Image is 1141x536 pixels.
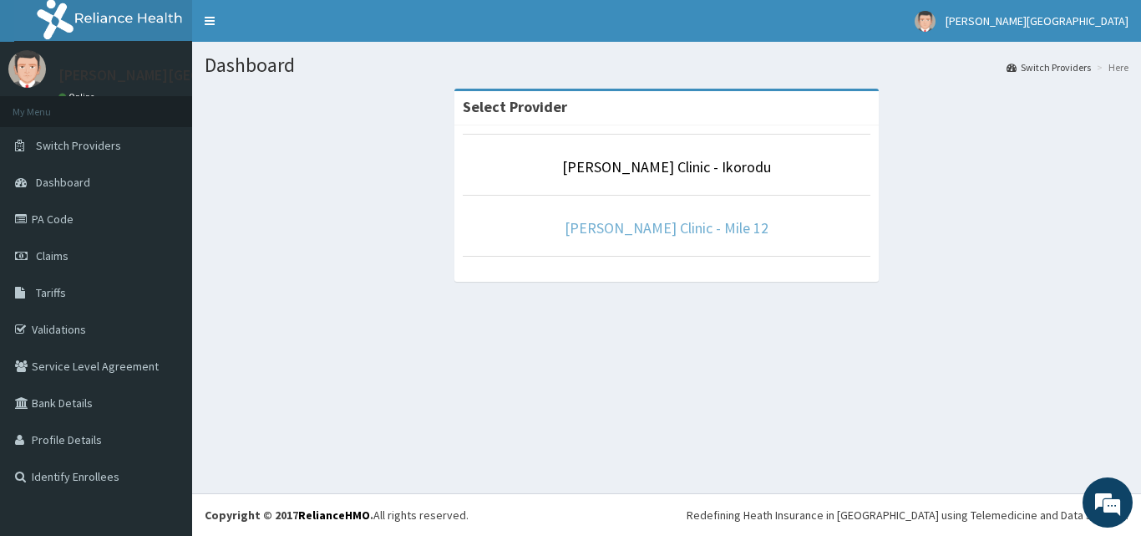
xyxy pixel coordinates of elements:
li: Here [1093,60,1128,74]
span: Claims [36,248,68,263]
h1: Dashboard [205,54,1128,76]
span: [PERSON_NAME][GEOGRAPHIC_DATA] [946,13,1128,28]
a: [PERSON_NAME] Clinic - Mile 12 [565,218,768,237]
strong: Copyright © 2017 . [205,508,373,523]
div: Redefining Heath Insurance in [GEOGRAPHIC_DATA] using Telemedicine and Data Science! [687,507,1128,523]
a: Switch Providers [1007,60,1091,74]
strong: Select Provider [463,97,567,116]
footer: All rights reserved. [192,493,1141,536]
span: Tariffs [36,285,66,300]
img: User Image [915,11,936,32]
a: [PERSON_NAME] Clinic - Ikorodu [562,157,771,176]
img: User Image [8,50,46,88]
p: [PERSON_NAME][GEOGRAPHIC_DATA] [58,68,306,83]
span: Switch Providers [36,138,121,153]
a: Online [58,91,99,103]
span: Dashboard [36,175,90,190]
a: RelianceHMO [298,508,370,523]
